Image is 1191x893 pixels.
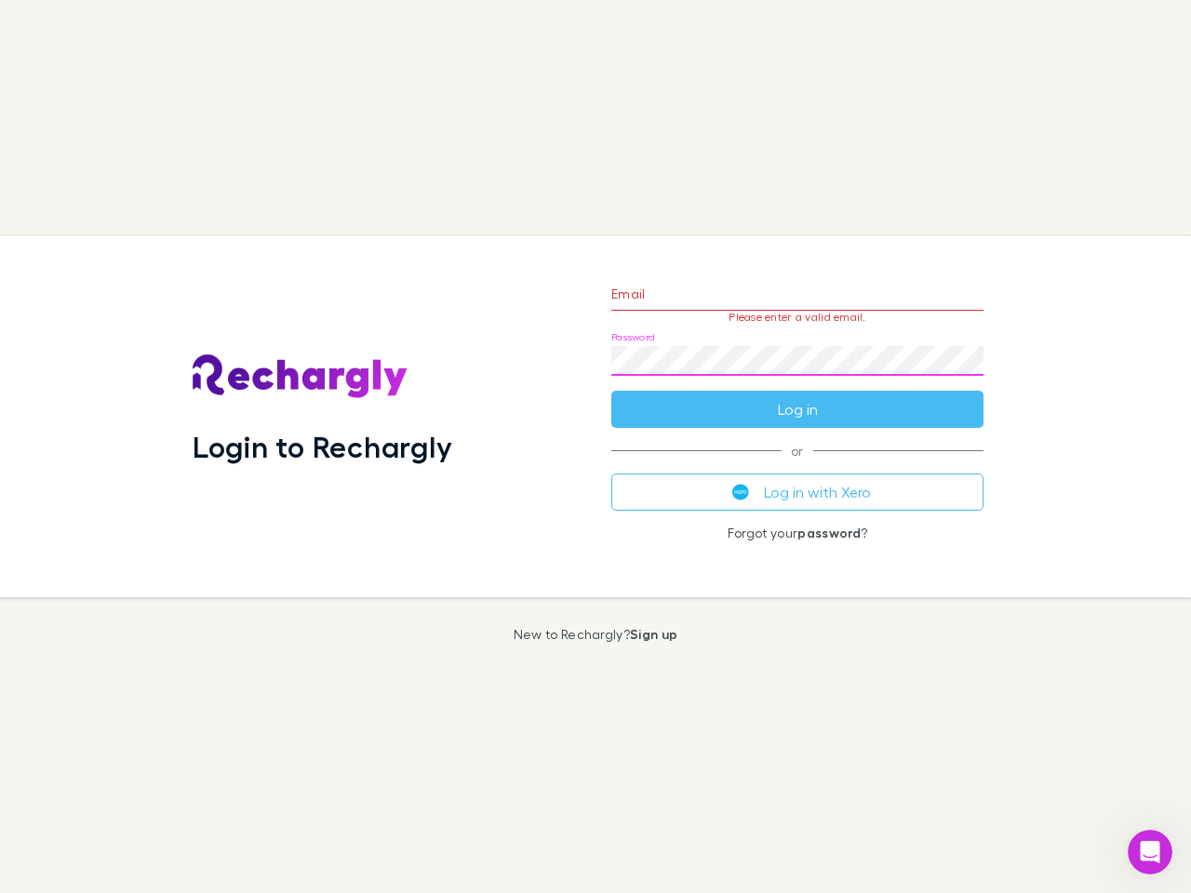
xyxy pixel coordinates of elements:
[630,626,677,642] a: Sign up
[611,473,984,511] button: Log in with Xero
[797,525,861,540] a: password
[611,526,984,540] p: Forgot your ?
[611,391,984,428] button: Log in
[611,450,984,451] span: or
[193,354,408,399] img: Rechargly's Logo
[611,311,984,324] p: Please enter a valid email.
[611,330,655,344] label: Password
[732,484,749,500] img: Xero's logo
[1128,830,1172,874] iframe: Intercom live chat
[514,627,678,642] p: New to Rechargly?
[193,429,452,464] h1: Login to Rechargly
